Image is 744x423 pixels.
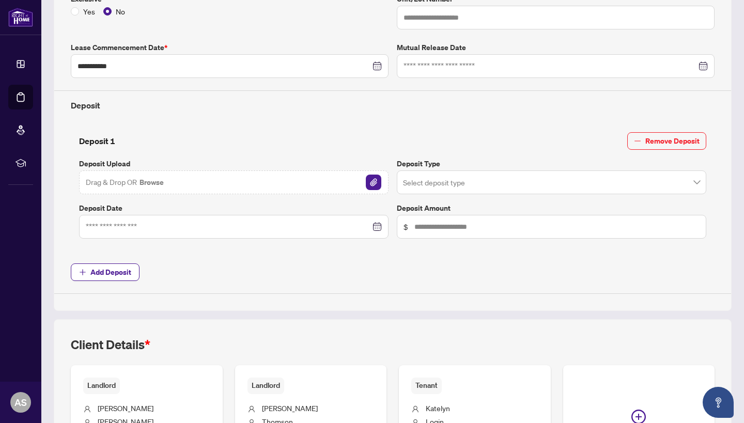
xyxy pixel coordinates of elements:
[8,8,33,27] img: logo
[426,403,450,413] span: Katelyn
[14,395,27,410] span: AS
[645,133,700,149] span: Remove Deposit
[112,6,129,17] span: No
[86,176,165,189] span: Drag & Drop OR
[397,158,706,169] label: Deposit Type
[397,202,706,214] label: Deposit Amount
[79,269,86,276] span: plus
[79,6,99,17] span: Yes
[262,403,318,413] span: [PERSON_NAME]
[397,42,715,53] label: Mutual Release Date
[247,378,284,394] span: Landlord
[703,387,734,418] button: Open asap
[90,264,131,280] span: Add Deposit
[627,132,706,150] button: Remove Deposit
[404,221,408,232] span: $
[71,263,139,281] button: Add Deposit
[71,42,389,53] label: Lease Commencement Date
[138,176,165,189] button: Browse
[79,202,389,214] label: Deposit Date
[634,137,641,145] span: minus
[366,175,381,190] img: File Attachement
[79,135,115,147] h4: Deposit 1
[83,378,120,394] span: Landlord
[98,403,153,413] span: [PERSON_NAME]
[411,378,442,394] span: Tenant
[365,174,382,191] button: File Attachement
[71,99,715,112] h4: Deposit
[79,158,389,169] label: Deposit Upload
[71,336,150,353] h2: Client Details
[79,170,389,194] span: Drag & Drop OR BrowseFile Attachement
